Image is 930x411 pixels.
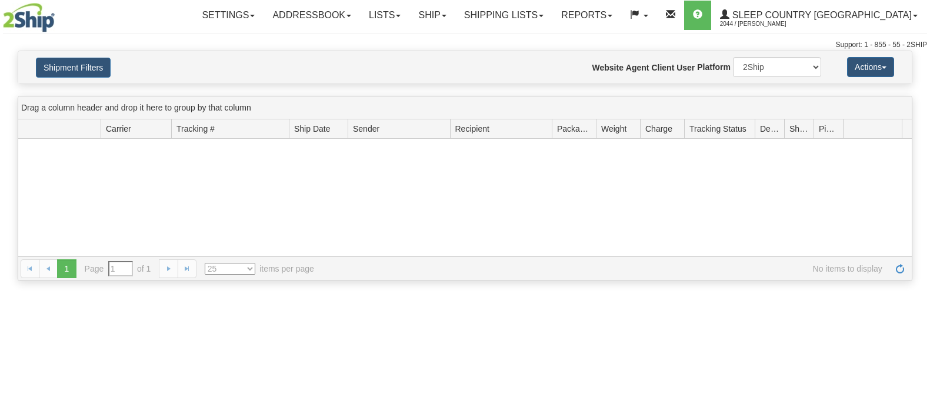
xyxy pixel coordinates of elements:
a: Ship [409,1,455,30]
a: Refresh [891,259,909,278]
label: Website [592,62,624,73]
span: Sender [353,123,379,135]
span: Shipment Issues [789,123,809,135]
span: No items to display [331,263,882,275]
label: User [676,62,695,73]
a: Shipping lists [455,1,552,30]
label: Platform [697,61,731,73]
a: Lists [360,1,409,30]
div: grid grouping header [18,96,912,119]
span: Carrier [106,123,131,135]
span: Packages [557,123,591,135]
span: 1 [57,259,76,278]
span: items per page [205,263,314,275]
span: Page of 1 [85,261,151,276]
label: Agent [626,62,649,73]
a: Addressbook [264,1,360,30]
span: Pickup Status [819,123,838,135]
span: Tracking Status [689,123,746,135]
a: Settings [193,1,264,30]
a: Sleep Country [GEOGRAPHIC_DATA] 2044 / [PERSON_NAME] [711,1,926,30]
label: Client [651,62,674,73]
span: Weight [601,123,626,135]
a: Reports [552,1,621,30]
span: Tracking # [176,123,215,135]
span: Delivery Status [760,123,779,135]
button: Shipment Filters [36,58,111,78]
span: Ship Date [294,123,330,135]
span: Sleep Country [GEOGRAPHIC_DATA] [729,10,912,20]
img: logo2044.jpg [3,3,55,32]
span: Recipient [455,123,489,135]
div: Support: 1 - 855 - 55 - 2SHIP [3,40,927,50]
span: Charge [645,123,672,135]
button: Actions [847,57,894,77]
span: 2044 / [PERSON_NAME] [720,18,808,30]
